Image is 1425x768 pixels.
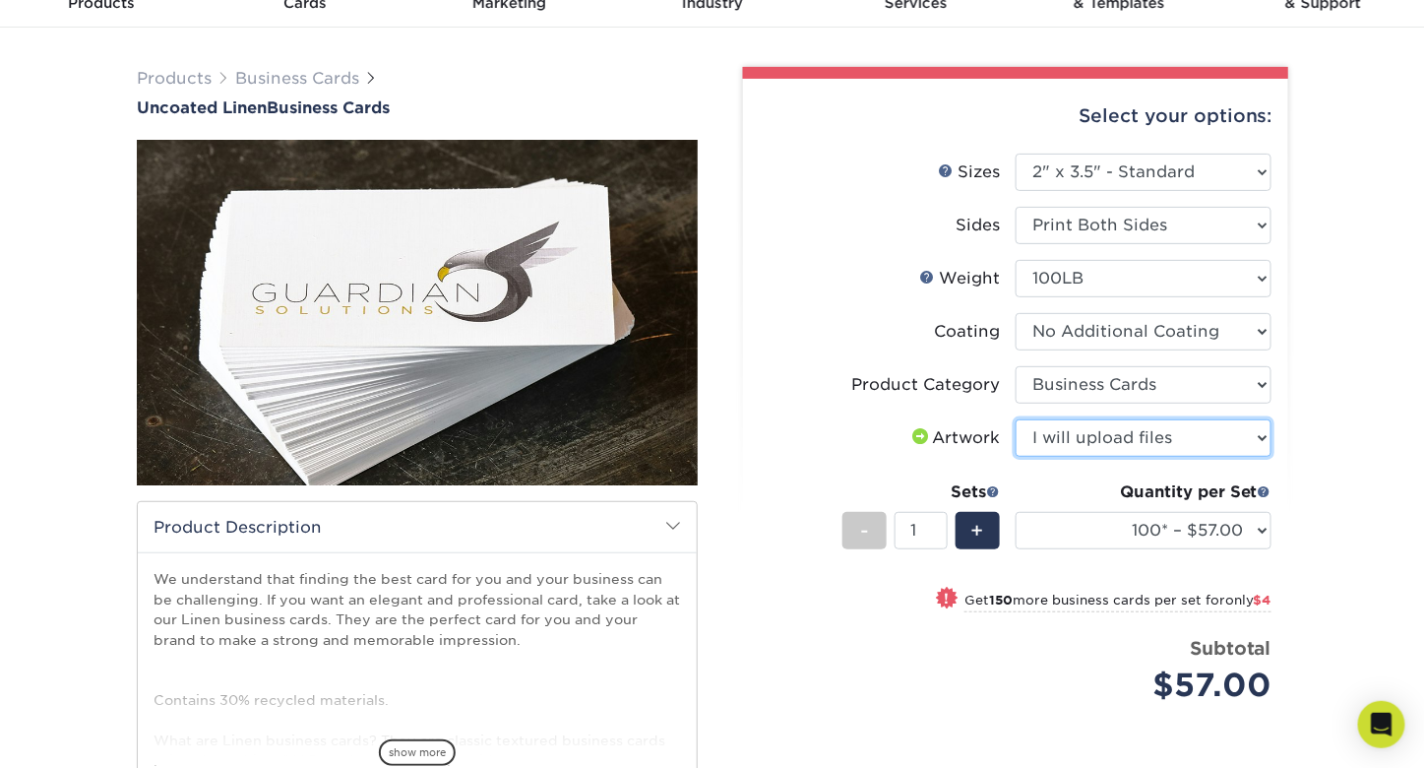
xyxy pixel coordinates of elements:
[971,516,984,545] span: +
[137,98,698,117] a: Uncoated LinenBusiness Cards
[964,593,1271,612] small: Get more business cards per set for
[1254,593,1271,608] span: $4
[989,593,1013,608] strong: 150
[1016,480,1271,504] div: Quantity per Set
[1358,701,1405,748] div: Open Intercom Messenger
[956,214,1000,237] div: Sides
[5,708,167,761] iframe: Google Customer Reviews
[934,320,1000,344] div: Coating
[842,480,1000,504] div: Sets
[137,32,698,594] img: Uncoated Linen 01
[137,98,267,117] span: Uncoated Linen
[1030,662,1271,709] div: $57.00
[938,160,1000,184] div: Sizes
[1225,593,1271,608] span: only
[919,267,1000,290] div: Weight
[1190,637,1271,659] strong: Subtotal
[908,426,1000,450] div: Artwork
[759,79,1272,154] div: Select your options:
[137,98,698,117] h1: Business Cards
[945,589,950,609] span: !
[379,739,456,766] span: show more
[860,516,869,545] span: -
[851,373,1000,397] div: Product Category
[138,502,697,552] h2: Product Description
[235,69,359,88] a: Business Cards
[137,69,212,88] a: Products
